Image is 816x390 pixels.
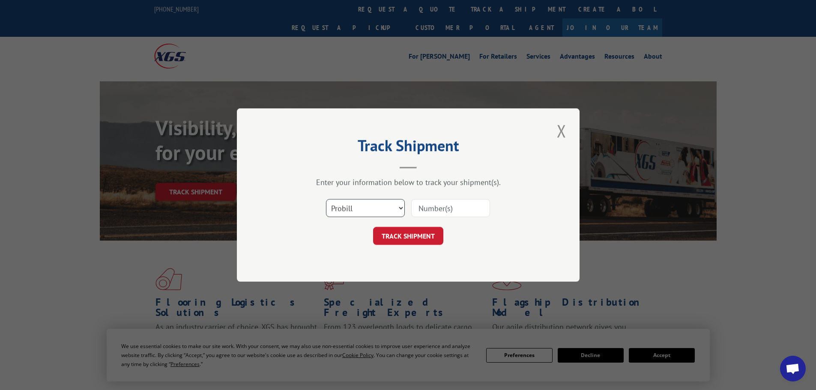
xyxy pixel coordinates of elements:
[780,356,806,381] a: Open chat
[373,227,443,245] button: TRACK SHIPMENT
[280,177,537,187] div: Enter your information below to track your shipment(s).
[411,199,490,217] input: Number(s)
[554,119,569,143] button: Close modal
[280,140,537,156] h2: Track Shipment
